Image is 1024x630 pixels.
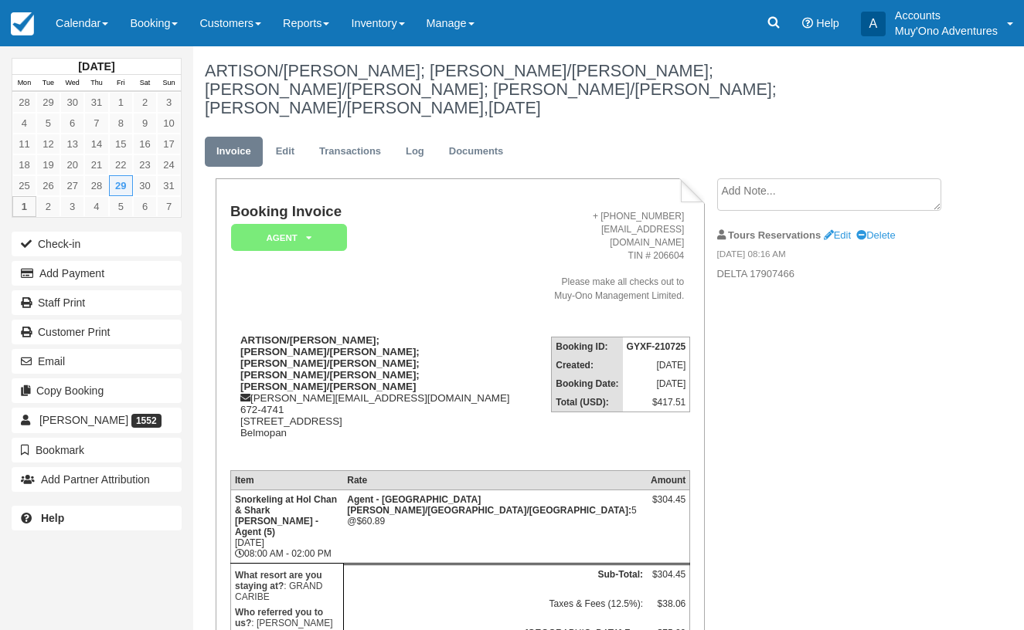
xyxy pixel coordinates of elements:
[157,92,181,113] a: 3
[623,356,690,374] td: [DATE]
[36,175,60,196] a: 26
[36,92,60,113] a: 29
[60,196,84,217] a: 3
[230,223,342,252] a: AGENT
[78,60,114,73] strong: [DATE]
[133,92,157,113] a: 2
[41,512,64,524] b: Help
[157,113,181,134] a: 10
[12,378,182,403] button: Copy Booking
[230,334,548,458] div: [PERSON_NAME][EMAIL_ADDRESS][DOMAIN_NAME] 672-4741 [STREET_ADDRESS] Belmopan
[36,75,60,92] th: Tue
[205,137,263,167] a: Invoice
[235,570,322,591] strong: What resort are you staying at?
[36,196,60,217] a: 2
[12,408,182,432] a: [PERSON_NAME] 1552
[60,154,84,175] a: 20
[623,374,690,393] td: [DATE]
[12,349,182,374] button: Email
[12,134,36,154] a: 11
[437,137,515,167] a: Documents
[230,471,343,490] th: Item
[84,75,108,92] th: Thu
[157,75,181,92] th: Sun
[36,113,60,134] a: 5
[231,224,347,251] em: AGENT
[109,92,133,113] a: 1
[647,471,690,490] th: Amount
[109,196,133,217] a: 5
[343,594,647,624] td: Taxes & Fees (12.5%):
[343,471,647,490] th: Rate
[133,134,157,154] a: 16
[235,607,323,628] strong: Who referred you to us?
[717,248,950,265] em: [DATE] 08:16 AM
[12,175,36,196] a: 25
[157,134,181,154] a: 17
[12,92,36,113] a: 28
[647,594,690,624] td: $38.06
[856,229,895,241] a: Delete
[488,98,541,117] span: [DATE]
[60,92,84,113] a: 30
[728,229,821,241] strong: Tours Reservations
[157,196,181,217] a: 7
[157,175,181,196] a: 31
[230,490,343,564] td: [DATE] 08:00 AM - 02:00 PM
[552,337,623,356] th: Booking ID:
[230,204,548,220] h1: Booking Invoice
[36,154,60,175] a: 19
[717,267,950,282] p: DELTA 17907466
[12,467,182,492] button: Add Partner Attribution
[12,290,182,315] a: Staff Print
[12,75,36,92] th: Mon
[36,134,60,154] a: 12
[84,175,108,196] a: 28
[343,564,647,594] th: Sub-Total:
[627,341,686,352] strong: GYXF-210725
[264,137,306,167] a: Edit
[133,196,157,217] a: 6
[240,334,420,392] strong: ARTISON/[PERSON_NAME]; [PERSON_NAME]/[PERSON_NAME]; [PERSON_NAME]/[PERSON_NAME]; [PERSON_NAME]/[P...
[895,23,998,39] p: Muy'Ono Adventures
[109,175,133,196] a: 29
[394,137,436,167] a: Log
[39,414,128,426] span: [PERSON_NAME]
[12,154,36,175] a: 18
[60,134,84,154] a: 13
[552,356,623,374] th: Created:
[308,137,393,167] a: Transactions
[824,229,851,241] a: Edit
[895,8,998,23] p: Accounts
[157,154,181,175] a: 24
[109,113,133,134] a: 8
[816,17,839,29] span: Help
[84,113,108,134] a: 7
[647,564,690,594] td: $304.45
[84,154,108,175] a: 21
[12,113,36,134] a: 4
[205,62,950,117] h1: ARTISON/[PERSON_NAME]; [PERSON_NAME]/[PERSON_NAME]; [PERSON_NAME]/[PERSON_NAME]; [PERSON_NAME]/[P...
[133,75,157,92] th: Sat
[12,506,182,530] a: Help
[356,516,385,527] span: $60.89
[60,175,84,196] a: 27
[552,374,623,393] th: Booking Date:
[235,494,337,537] strong: Snorkeling at Hol Chan & Shark [PERSON_NAME] - Agent (5)
[12,438,182,462] button: Bookmark
[60,75,84,92] th: Wed
[84,134,108,154] a: 14
[12,196,36,217] a: 1
[802,18,813,29] i: Help
[12,320,182,344] a: Customer Print
[347,494,631,516] strong: Agent - San Pedro/Belize City/Caye Caulker
[133,154,157,175] a: 23
[109,154,133,175] a: 22
[60,113,84,134] a: 6
[235,567,339,605] p: : GRAND CARIBE
[12,232,182,256] button: Check-in
[109,75,133,92] th: Fri
[84,92,108,113] a: 31
[651,494,686,517] div: $304.45
[133,113,157,134] a: 9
